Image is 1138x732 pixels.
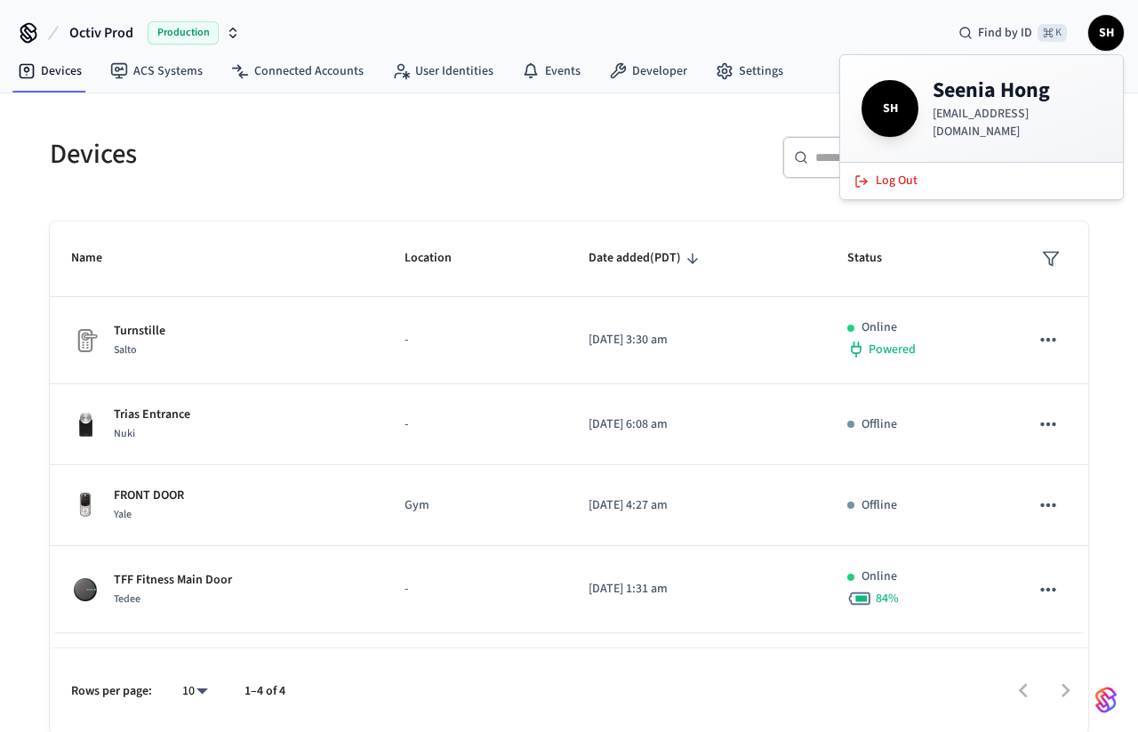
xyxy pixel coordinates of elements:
[71,575,100,604] img: Tedee Smart Lock
[71,491,100,519] img: Yale Assure Touchscreen Wifi Smart Lock, Satin Nickel, Front
[589,245,704,272] span: Date added(PDT)
[114,591,140,607] span: Tedee
[114,507,132,522] span: Yale
[844,166,1119,196] button: Log Out
[114,571,232,590] p: TFF Fitness Main Door
[405,415,547,434] p: -
[862,415,897,434] p: Offline
[589,415,805,434] p: [DATE] 6:08 am
[71,682,152,701] p: Rows per page:
[589,580,805,599] p: [DATE] 1:31 am
[862,567,897,586] p: Online
[173,679,216,704] div: 10
[69,22,133,44] span: Octiv Prod
[50,136,558,173] h5: Devices
[933,76,1102,105] h4: Seenia Hong
[96,55,217,87] a: ACS Systems
[114,426,135,441] span: Nuki
[114,487,184,505] p: FRONT DOOR
[114,322,165,341] p: Turnstille
[148,21,219,44] span: Production
[71,410,100,438] img: Nuki Smart Lock 3.0 Pro Black, Front
[71,326,100,355] img: Placeholder Lock Image
[701,55,797,87] a: Settings
[876,590,899,607] span: 84 %
[589,331,805,350] p: [DATE] 3:30 am
[1090,17,1122,49] span: SH
[4,55,96,87] a: Devices
[71,245,125,272] span: Name
[862,496,897,515] p: Offline
[589,496,805,515] p: [DATE] 4:27 am
[865,84,915,133] span: SH
[1088,15,1124,51] button: SH
[933,105,1102,141] p: [EMAIL_ADDRESS][DOMAIN_NAME]
[50,221,1088,633] table: sticky table
[944,17,1081,49] div: Find by ID⌘ K
[217,55,378,87] a: Connected Accounts
[862,318,897,337] p: Online
[1038,24,1067,42] span: ⌘ K
[405,331,547,350] p: -
[595,55,701,87] a: Developer
[114,342,137,358] span: Salto
[244,682,285,701] p: 1–4 of 4
[114,406,190,424] p: Trias Entrance
[378,55,508,87] a: User Identities
[847,245,905,272] span: Status
[1095,686,1117,714] img: SeamLogoGradient.69752ec5.svg
[405,580,547,599] p: -
[508,55,595,87] a: Events
[405,496,547,515] p: Gym
[978,24,1032,42] span: Find by ID
[405,245,475,272] span: Location
[869,341,916,358] span: Powered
